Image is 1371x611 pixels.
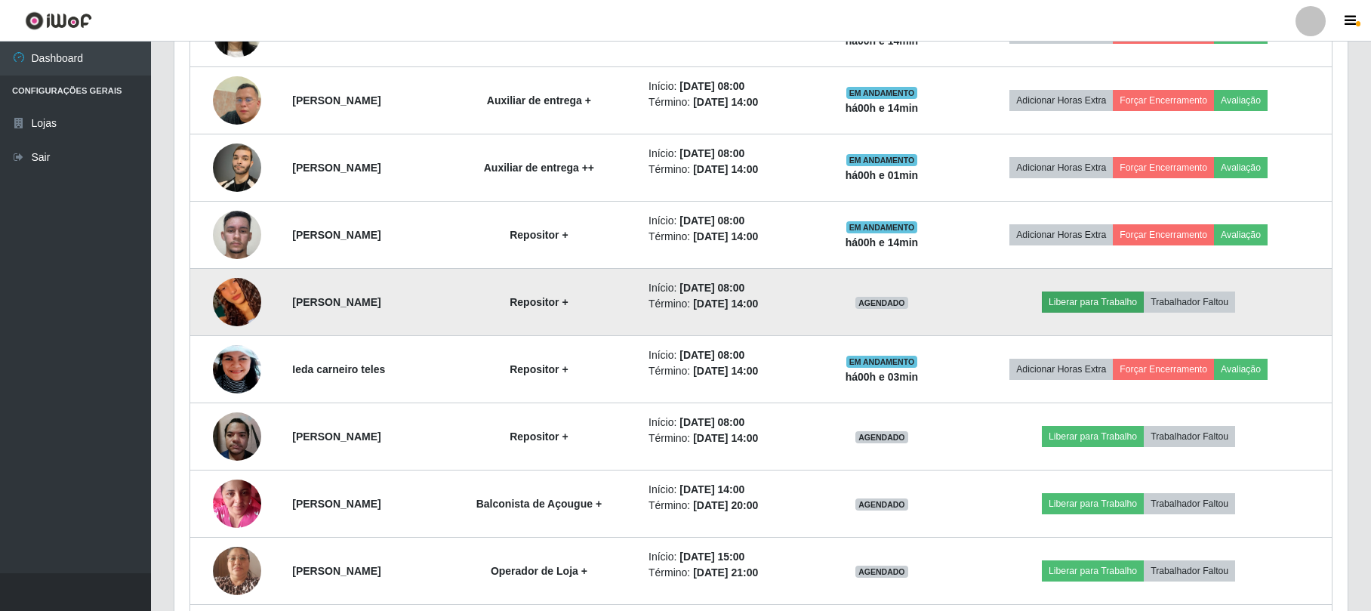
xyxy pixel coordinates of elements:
time: [DATE] 08:00 [679,214,744,227]
img: 1731929683743.jpeg [213,471,261,535]
strong: [PERSON_NAME] [292,498,380,510]
strong: [PERSON_NAME] [292,94,380,106]
strong: [PERSON_NAME] [292,162,380,174]
button: Adicionar Horas Extra [1009,224,1113,245]
span: EM ANDAMENTO [846,221,918,233]
li: Término: [649,94,809,110]
button: Liberar para Trabalho [1042,426,1144,447]
time: [DATE] 14:00 [693,365,758,377]
button: Trabalhador Faltou [1144,560,1235,582]
button: Forçar Encerramento [1113,359,1214,380]
button: Forçar Encerramento [1113,224,1214,245]
button: Avaliação [1214,157,1268,178]
strong: Auxiliar de entrega ++ [484,162,594,174]
li: Início: [649,482,809,498]
img: 1729471132560.jpeg [213,404,261,468]
time: [DATE] 14:00 [679,483,744,495]
button: Liberar para Trabalho [1042,292,1144,313]
time: [DATE] 14:00 [693,96,758,108]
li: Início: [649,549,809,565]
img: 1726751740044.jpeg [213,192,261,278]
li: Término: [649,430,809,446]
strong: há 00 h e 03 min [846,371,919,383]
button: Trabalhador Faltou [1144,292,1235,313]
strong: há 00 h e 01 min [846,169,919,181]
time: [DATE] 14:00 [693,163,758,175]
li: Término: [649,229,809,245]
strong: Balconista de Açougue + [476,498,602,510]
img: 1743539539732.jpeg [213,57,261,143]
li: Término: [649,296,809,312]
strong: Operador de Loja + [491,565,587,577]
button: Avaliação [1214,224,1268,245]
span: EM ANDAMENTO [846,154,918,166]
strong: [PERSON_NAME] [292,296,380,308]
strong: há 00 h e 14 min [846,236,919,248]
button: Trabalhador Faltou [1144,426,1235,447]
time: [DATE] 14:00 [693,432,758,444]
strong: Auxiliar de entrega + [487,94,591,106]
time: [DATE] 08:00 [679,282,744,294]
button: Adicionar Horas Extra [1009,90,1113,111]
li: Término: [649,363,809,379]
strong: Repositor + [510,363,568,375]
li: Início: [649,280,809,296]
button: Trabalhador Faltou [1144,493,1235,514]
li: Término: [649,498,809,514]
span: AGENDADO [855,566,908,578]
button: Adicionar Horas Extra [1009,157,1113,178]
strong: [PERSON_NAME] [292,565,380,577]
time: [DATE] 15:00 [679,551,744,563]
li: Início: [649,213,809,229]
li: Término: [649,565,809,581]
button: Forçar Encerramento [1113,90,1214,111]
span: EM ANDAMENTO [846,87,918,99]
img: 1720894784053.jpeg [213,318,261,421]
strong: [PERSON_NAME] [292,229,380,241]
span: AGENDADO [855,498,908,511]
time: [DATE] 08:00 [679,147,744,159]
span: EM ANDAMENTO [846,356,918,368]
li: Início: [649,146,809,162]
button: Forçar Encerramento [1113,157,1214,178]
span: AGENDADO [855,431,908,443]
time: [DATE] 08:00 [679,349,744,361]
strong: Repositor + [510,296,568,308]
strong: Ieda carneiro teles [292,363,385,375]
button: Liberar para Trabalho [1042,493,1144,514]
span: AGENDADO [855,297,908,309]
img: 1721312145762.jpeg [213,135,261,199]
time: [DATE] 08:00 [679,416,744,428]
img: 1736867005050.jpeg [213,259,261,345]
button: Adicionar Horas Extra [1009,359,1113,380]
button: Avaliação [1214,359,1268,380]
li: Início: [649,347,809,363]
time: [DATE] 14:00 [693,298,758,310]
button: Liberar para Trabalho [1042,560,1144,582]
strong: há 00 h e 14 min [846,102,919,114]
button: Avaliação [1214,90,1268,111]
strong: [PERSON_NAME] [292,430,380,443]
time: [DATE] 08:00 [679,80,744,92]
time: [DATE] 21:00 [693,566,758,579]
strong: Repositor + [510,430,568,443]
time: [DATE] 20:00 [693,499,758,511]
li: Início: [649,79,809,94]
li: Início: [649,415,809,430]
strong: Repositor + [510,229,568,241]
time: [DATE] 14:00 [693,230,758,242]
img: CoreUI Logo [25,11,92,30]
li: Término: [649,162,809,177]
